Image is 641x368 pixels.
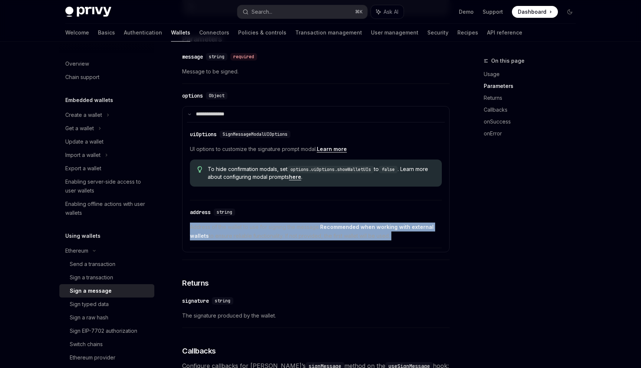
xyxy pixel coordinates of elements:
a: Basics [98,24,115,42]
a: Recipes [457,24,478,42]
a: Sign a transaction [59,271,154,284]
span: Dashboard [518,8,546,16]
div: Search... [252,7,272,16]
span: Callbacks [182,346,216,356]
a: Support [483,8,503,16]
div: Export a wallet [65,164,101,173]
button: Search...⌘K [237,5,367,19]
div: Enabling offline actions with user wallets [65,200,150,217]
a: Policies & controls [238,24,286,42]
span: ⌘ K [355,9,363,15]
a: Wallets [171,24,190,42]
code: false [379,166,398,173]
a: onSuccess [484,116,582,128]
span: Object [209,93,224,99]
a: Welcome [65,24,89,42]
span: string [217,209,232,215]
div: Sign a message [70,286,112,295]
div: Ethereum [65,246,88,255]
span: UI options to customize the signature prompt modal. [190,145,442,154]
div: Import a wallet [65,151,101,160]
div: signature [182,297,209,305]
a: API reference [487,24,522,42]
a: Chain support [59,70,154,84]
h5: Using wallets [65,231,101,240]
div: Overview [65,59,89,68]
span: On this page [491,56,525,65]
span: Address of the wallet to use for signing the message. to ensure reliable functionality. If not pr... [190,223,442,240]
a: Overview [59,57,154,70]
svg: Tip [197,166,203,173]
span: Message to be signed. [182,67,450,76]
span: Returns [182,278,209,288]
a: Switch chains [59,338,154,351]
a: Sign EIP-7702 authorization [59,324,154,338]
a: Returns [484,92,582,104]
div: Update a wallet [65,137,103,146]
a: Dashboard [512,6,558,18]
a: here [289,174,301,180]
a: Parameters [484,80,582,92]
div: uiOptions [190,131,217,138]
code: options.uiOptions.showWalletUIs [287,166,374,173]
a: Enabling server-side access to user wallets [59,175,154,197]
a: Callbacks [484,104,582,116]
a: Sign typed data [59,298,154,311]
button: Toggle dark mode [564,6,576,18]
div: Sign a transaction [70,273,113,282]
span: string [209,54,224,60]
a: Enabling offline actions with user wallets [59,197,154,220]
a: Security [427,24,448,42]
div: Chain support [65,73,99,82]
a: Sign a raw hash [59,311,154,324]
a: User management [371,24,418,42]
span: SignMessageModalUIOptions [223,131,287,137]
strong: Recommended when working with external wallets [190,224,434,239]
a: Update a wallet [59,135,154,148]
a: Sign a message [59,284,154,298]
a: Export a wallet [59,162,154,175]
a: Ethereum provider [59,351,154,364]
div: message [182,53,203,60]
div: Create a wallet [65,111,102,119]
div: Ethereum provider [70,353,115,362]
h5: Embedded wallets [65,96,113,105]
div: address [190,208,211,216]
div: options [182,92,203,99]
a: Demo [459,8,474,16]
a: Transaction management [295,24,362,42]
a: Send a transaction [59,257,154,271]
a: Usage [484,68,582,80]
div: Enabling server-side access to user wallets [65,177,150,195]
span: Ask AI [384,8,398,16]
div: Sign a raw hash [70,313,108,322]
div: Get a wallet [65,124,94,133]
div: Send a transaction [70,260,115,269]
button: Ask AI [371,5,404,19]
div: Switch chains [70,340,103,349]
a: Connectors [199,24,229,42]
div: required [230,53,257,60]
span: The signature produced by the wallet. [182,311,450,320]
span: To hide confirmation modals, set to . Learn more about configuring modal prompts . [208,165,435,181]
a: onError [484,128,582,139]
a: Learn more [317,146,347,152]
span: string [215,298,230,304]
a: Authentication [124,24,162,42]
div: Sign EIP-7702 authorization [70,326,137,335]
div: Sign typed data [70,300,109,309]
img: dark logo [65,7,111,17]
